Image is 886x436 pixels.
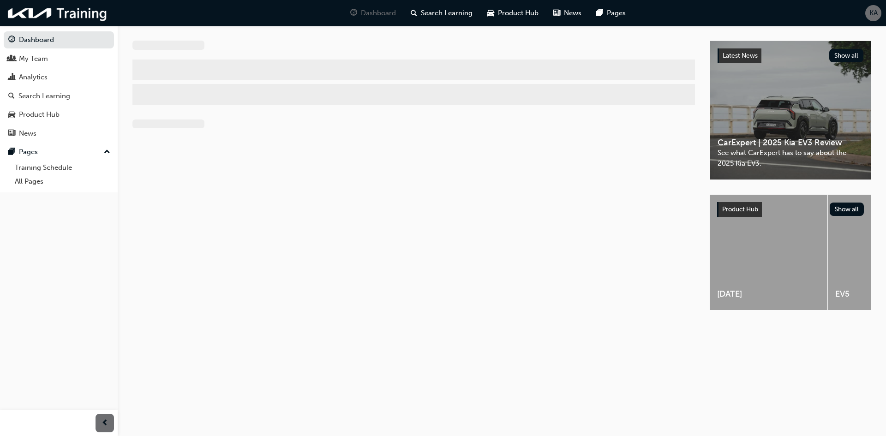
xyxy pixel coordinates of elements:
span: KA [869,8,878,18]
a: Analytics [4,69,114,86]
a: Latest NewsShow all [718,48,863,63]
a: Product HubShow all [717,202,864,217]
span: guage-icon [8,36,15,44]
a: All Pages [11,174,114,189]
span: pages-icon [596,7,603,19]
button: DashboardMy TeamAnalyticsSearch LearningProduct HubNews [4,30,114,143]
span: news-icon [553,7,560,19]
a: News [4,125,114,142]
span: Search Learning [421,8,473,18]
span: search-icon [411,7,417,19]
button: Show all [830,203,864,216]
a: guage-iconDashboard [343,4,403,23]
img: kia-training [5,4,111,23]
span: Latest News [723,52,758,60]
span: Product Hub [498,8,539,18]
span: Pages [607,8,626,18]
button: Pages [4,143,114,161]
div: My Team [19,54,48,64]
span: Product Hub [722,205,758,213]
div: Pages [19,147,38,157]
a: My Team [4,50,114,67]
a: pages-iconPages [589,4,633,23]
span: CarExpert | 2025 Kia EV3 Review [718,137,863,148]
span: car-icon [487,7,494,19]
span: chart-icon [8,73,15,82]
span: pages-icon [8,148,15,156]
span: car-icon [8,111,15,119]
div: Search Learning [18,91,70,102]
a: [DATE] [710,195,827,310]
a: Search Learning [4,88,114,105]
a: Product Hub [4,106,114,123]
span: See what CarExpert has to say about the 2025 Kia EV3. [718,148,863,168]
a: search-iconSearch Learning [403,4,480,23]
div: Analytics [19,72,48,83]
a: news-iconNews [546,4,589,23]
a: Latest NewsShow allCarExpert | 2025 Kia EV3 ReviewSee what CarExpert has to say about the 2025 Ki... [710,41,871,180]
a: Training Schedule [11,161,114,175]
span: people-icon [8,55,15,63]
span: prev-icon [102,418,108,429]
div: Product Hub [19,109,60,120]
button: KA [865,5,881,21]
span: News [564,8,581,18]
span: search-icon [8,92,15,101]
div: News [19,128,36,139]
span: [DATE] [717,289,820,299]
span: guage-icon [350,7,357,19]
button: Show all [829,49,864,62]
a: car-iconProduct Hub [480,4,546,23]
a: Dashboard [4,31,114,48]
span: up-icon [104,146,110,158]
span: news-icon [8,130,15,138]
span: Dashboard [361,8,396,18]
